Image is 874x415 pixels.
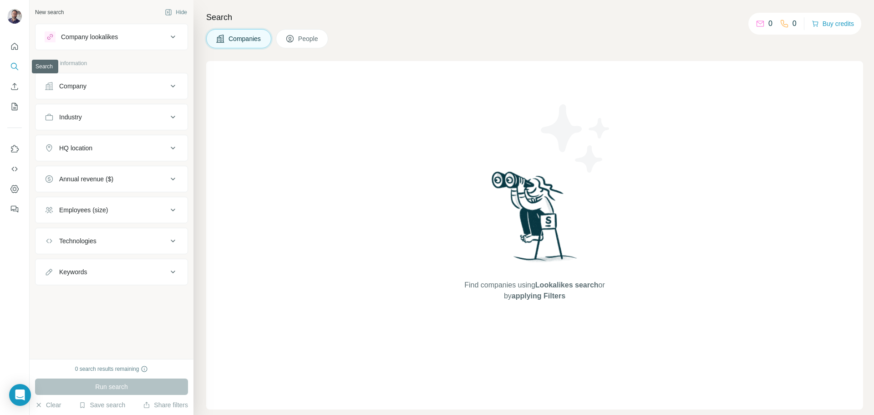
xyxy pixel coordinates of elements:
div: Open Intercom Messenger [9,384,31,406]
img: Avatar [7,9,22,24]
div: Keywords [59,267,87,277]
button: Company lookalikes [36,26,188,48]
button: Company [36,75,188,97]
button: Share filters [143,400,188,410]
img: Surfe Illustration - Woman searching with binoculars [488,169,582,271]
span: People [298,34,319,43]
button: HQ location [36,137,188,159]
img: Surfe Illustration - Stars [535,97,617,179]
div: Annual revenue ($) [59,174,113,184]
div: Industry [59,113,82,122]
div: HQ location [59,143,92,153]
button: Use Surfe API [7,161,22,177]
span: Find companies using or by [462,280,607,302]
h4: Search [206,11,863,24]
div: Company [59,82,86,91]
button: Enrich CSV [7,78,22,95]
button: Buy credits [812,17,854,30]
button: My lists [7,98,22,115]
button: Industry [36,106,188,128]
button: Technologies [36,230,188,252]
button: Feedback [7,201,22,217]
button: Clear [35,400,61,410]
span: Companies [229,34,262,43]
div: New search [35,8,64,16]
button: Dashboard [7,181,22,197]
button: Annual revenue ($) [36,168,188,190]
button: Keywords [36,261,188,283]
button: Employees (size) [36,199,188,221]
button: Save search [79,400,125,410]
button: Hide [158,5,193,19]
div: Employees (size) [59,205,108,215]
p: Company information [35,59,188,67]
div: Company lookalikes [61,32,118,41]
div: Technologies [59,236,97,246]
span: Lookalikes search [535,281,599,289]
p: 0 [768,18,772,29]
button: Quick start [7,38,22,55]
button: Search [7,58,22,75]
button: Use Surfe on LinkedIn [7,141,22,157]
div: 0 search results remaining [75,365,148,373]
span: applying Filters [512,292,565,300]
p: 0 [793,18,797,29]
